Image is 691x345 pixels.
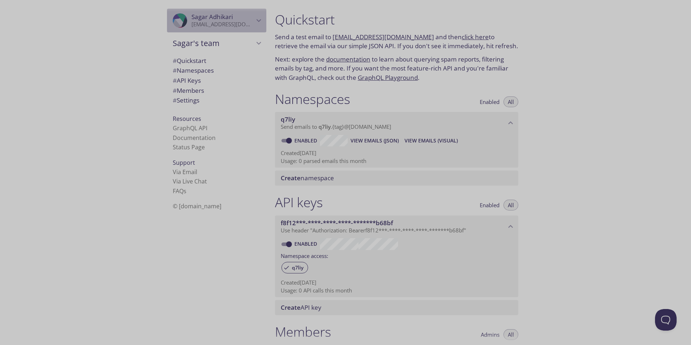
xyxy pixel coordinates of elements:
div: Sagar's team [167,34,266,53]
span: # [173,66,177,74]
p: Next: explore the to learn about querying spam reports, filtering emails by tag, and more. If you... [275,55,518,82]
div: Create API Key [275,300,518,315]
div: q7liy namespace [275,112,518,134]
span: API key [281,303,321,312]
button: All [503,200,518,210]
p: [EMAIL_ADDRESS][DOMAIN_NAME] [191,21,254,28]
a: Via Email [173,168,197,176]
a: documentation [326,55,370,63]
a: Enabled [293,137,320,144]
div: Sagar Adhikari [167,9,266,32]
span: Settings [173,96,199,104]
span: Send emails to . {tag} @[DOMAIN_NAME] [281,123,391,130]
span: # [173,96,177,104]
span: # [173,56,177,65]
span: s [184,187,186,195]
span: Namespaces [173,66,214,74]
button: View Emails (Visual) [402,135,461,146]
a: FAQ [173,187,186,195]
button: All [503,96,518,107]
span: q7liy [288,264,308,271]
span: namespace [281,174,334,182]
a: [EMAIL_ADDRESS][DOMAIN_NAME] [333,33,434,41]
span: Resources [173,115,201,123]
span: Members [173,86,204,95]
div: q7liy [281,262,308,273]
div: Team Settings [167,95,266,105]
div: Members [167,86,266,96]
span: # [173,86,177,95]
a: Documentation [173,134,216,142]
p: Send a test email to and then to retrieve the email via our simple JSON API. If you don't see it ... [275,32,518,51]
button: View Emails (JSON) [348,135,402,146]
div: Create namespace [275,171,518,186]
iframe: Help Scout Beacon - Open [655,309,677,331]
button: Enabled [475,96,504,107]
label: Namespace access: [281,250,328,260]
button: All [503,329,518,340]
div: API Keys [167,76,266,86]
a: GraphQL Playground [358,73,418,82]
button: Enabled [475,200,504,210]
span: View Emails (JSON) [351,136,399,145]
button: Admins [477,329,504,340]
h1: Namespaces [275,91,350,107]
h1: Members [275,324,331,340]
div: Namespaces [167,65,266,76]
div: Quickstart [167,56,266,66]
span: Create [281,303,301,312]
span: q7liy [319,123,331,130]
span: # [173,76,177,85]
p: Created [DATE] [281,279,512,286]
a: Status Page [173,143,205,151]
span: Quickstart [173,56,206,65]
h1: Quickstart [275,12,518,28]
span: Sagar's team [173,38,254,48]
h1: API keys [275,194,323,210]
span: View Emails (Visual) [405,136,458,145]
span: q7liy [281,115,295,123]
span: Support [173,159,195,167]
p: Usage: 0 parsed emails this month [281,157,512,165]
span: Create [281,174,301,182]
span: © [DOMAIN_NAME] [173,202,221,210]
p: Created [DATE] [281,149,512,157]
span: API Keys [173,76,201,85]
a: Enabled [293,240,320,247]
a: Via Live Chat [173,177,207,185]
span: Sagar Adhikari [191,13,233,21]
a: click here [462,33,489,41]
p: Usage: 0 API calls this month [281,287,512,294]
a: GraphQL API [173,124,207,132]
